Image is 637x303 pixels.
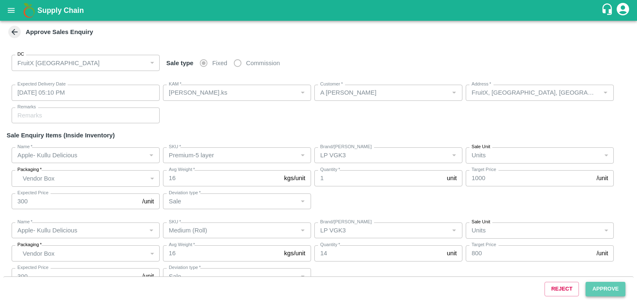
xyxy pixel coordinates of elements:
label: Expected Delivery Date [17,81,66,88]
label: Deviation type [169,190,201,196]
p: /unit [596,173,608,183]
p: kgs/unit [284,173,305,183]
label: Expected Price [17,190,49,196]
label: Name [17,144,32,150]
input: Deviation Type [165,196,295,207]
label: Expected Price [17,264,49,271]
button: Approve [586,282,625,296]
input: 0.0 [314,170,443,186]
input: SKU [165,150,295,161]
label: Sale Unit [472,144,490,150]
input: Select KAM & enter 3 characters [317,87,446,98]
strong: Sale Enquiry Items (Inside Inventory) [7,132,115,139]
input: 0.0 [314,245,443,261]
label: Avg Weight [169,242,195,248]
img: logo [21,2,37,19]
label: Customer [320,81,343,88]
p: FruitX [GEOGRAPHIC_DATA] [17,59,100,68]
label: Address [472,81,491,88]
b: Supply Chain [37,6,84,15]
label: Target Price [472,242,496,248]
p: unit [447,249,457,258]
label: Deviation type [169,264,201,271]
label: Sale Unit [472,219,490,225]
span: Commission [246,59,280,68]
label: Brand/[PERSON_NAME] [320,219,372,225]
label: Packaging [17,166,42,173]
span: Fixed [212,59,227,68]
span: Sale type [163,60,197,66]
div: customer-support [601,3,615,18]
input: 0.0 [163,170,281,186]
label: DC [17,51,24,58]
p: Units [472,226,486,235]
a: Supply Chain [37,5,601,16]
button: open drawer [2,1,21,20]
label: Packaging [17,242,42,248]
input: Name [14,225,143,236]
p: /unit [596,249,608,258]
label: Brand/[PERSON_NAME] [320,144,372,150]
p: Vendor Box [23,174,146,183]
input: 0.0 [163,245,281,261]
p: Vendor Box [23,249,146,258]
label: Quantity [320,242,340,248]
strong: Approve Sales Enquiry [26,29,93,35]
input: Name [14,150,143,161]
label: SKU [169,219,181,225]
label: Avg Weight [169,166,195,173]
div: account of current user [615,2,630,19]
input: Address [468,87,598,98]
p: /unit [142,271,154,281]
button: Reject [545,282,579,296]
p: unit [447,173,457,183]
input: Deviation Type [165,271,295,281]
label: Name [17,219,32,225]
p: kgs/unit [284,249,305,258]
input: Create Brand/Marka [317,150,446,161]
input: Remarks [12,108,160,123]
p: Units [472,151,486,160]
label: Target Price [472,166,496,173]
label: Remarks [17,104,36,110]
input: Choose date, selected date is Oct 10, 2025 [12,85,154,100]
input: KAM [165,87,295,98]
label: Quantity [320,166,340,173]
label: SKU [169,144,181,150]
label: KAM [169,81,182,88]
input: Create Brand/Marka [317,225,446,236]
p: /unit [142,197,154,206]
input: SKU [165,225,295,236]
